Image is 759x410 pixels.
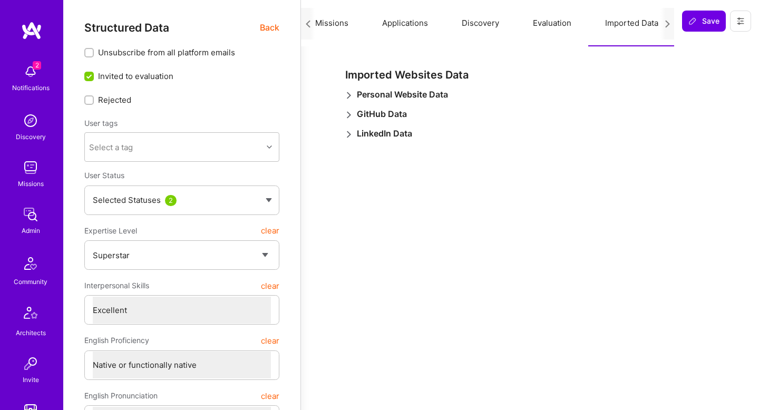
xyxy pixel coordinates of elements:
div: Admin [22,225,40,236]
i: icon ArrowRight [345,111,353,119]
span: GitHub Data [357,109,407,120]
span: Save [688,16,719,26]
span: 2 [33,61,41,70]
div: Imported Websites Data [345,70,715,81]
button: clear [261,331,279,350]
span: English Proficiency [84,331,149,350]
img: bell [20,61,41,82]
img: discovery [20,110,41,131]
button: clear [261,221,279,240]
span: Expertise Level [84,221,137,240]
label: User tags [84,118,118,128]
span: LinkedIn Data [357,128,412,139]
button: clear [261,386,279,405]
span: User Status [84,171,124,180]
div: Select a tag [89,142,133,153]
div: Discovery [16,131,46,142]
button: clear [261,276,279,295]
span: Unsubscribe from all platform emails [98,47,235,58]
span: Interpersonal Skills [84,276,149,295]
i: icon ArrowRight [345,92,353,99]
div: Notifications [12,82,50,93]
i: icon Chevron [267,144,272,150]
img: caret [266,198,272,202]
div: 2 [165,195,177,206]
img: Community [18,251,43,276]
div: Architects [16,327,46,338]
div: Community [14,276,47,287]
div: Missions [18,178,44,189]
span: Personal Website Data [357,89,448,100]
span: Selected Statuses [93,195,161,205]
i: icon ArrowRight [345,131,353,138]
img: teamwork [20,157,41,178]
img: admin teamwork [20,204,41,225]
i: icon Next [304,20,312,28]
img: Architects [18,302,43,327]
div: Invite [23,374,39,385]
span: Invited to evaluation [98,71,173,82]
img: logo [21,21,42,40]
button: Save [682,11,726,32]
span: Back [260,21,279,34]
img: Invite [20,353,41,374]
span: Rejected [98,94,131,105]
span: Structured Data [84,21,169,34]
i: icon Next [664,20,672,28]
span: English Pronunciation [84,386,158,405]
